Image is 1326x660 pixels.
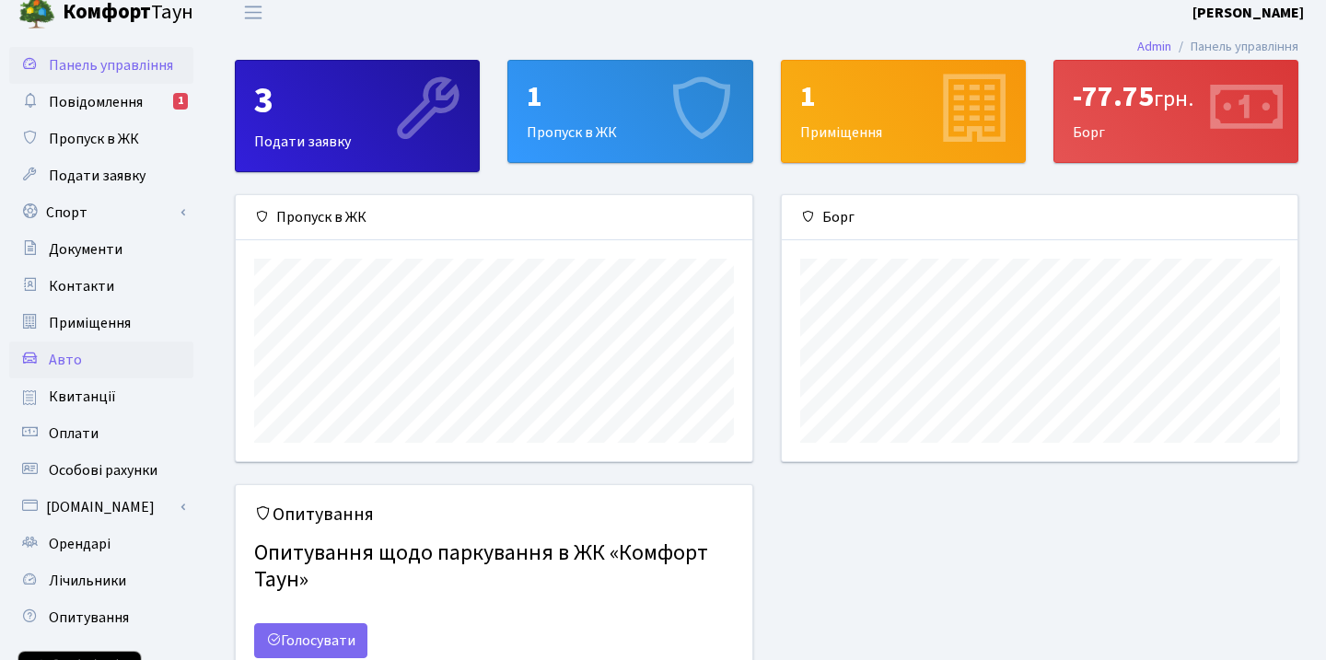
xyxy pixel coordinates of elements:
[49,350,82,370] span: Авто
[49,534,110,554] span: Орендарі
[254,623,367,658] a: Голосувати
[9,47,193,84] a: Панель управління
[781,60,1026,163] a: 1Приміщення
[1192,2,1304,24] a: [PERSON_NAME]
[49,129,139,149] span: Пропуск в ЖК
[49,313,131,333] span: Приміщення
[782,195,1298,240] div: Борг
[9,194,193,231] a: Спорт
[9,268,193,305] a: Контакти
[508,61,751,162] div: Пропуск в ЖК
[1110,28,1326,66] nav: breadcrumb
[9,415,193,452] a: Оплати
[49,239,122,260] span: Документи
[9,84,193,121] a: Повідомлення1
[9,157,193,194] a: Подати заявку
[254,533,734,601] h4: Опитування щодо паркування в ЖК «Комфорт Таун»
[236,61,479,171] div: Подати заявку
[1171,37,1298,57] li: Панель управління
[507,60,752,163] a: 1Пропуск в ЖК
[1073,79,1279,114] div: -77.75
[49,92,143,112] span: Повідомлення
[49,166,145,186] span: Подати заявку
[254,79,460,123] div: 3
[49,387,116,407] span: Квитанції
[1154,83,1193,115] span: грн.
[236,195,752,240] div: Пропуск в ЖК
[49,571,126,591] span: Лічильники
[782,61,1025,162] div: Приміщення
[9,599,193,636] a: Опитування
[49,55,173,75] span: Панель управління
[800,79,1006,114] div: 1
[9,562,193,599] a: Лічильники
[9,305,193,342] a: Приміщення
[9,121,193,157] a: Пропуск в ЖК
[9,231,193,268] a: Документи
[527,79,733,114] div: 1
[9,342,193,378] a: Авто
[1137,37,1171,56] a: Admin
[49,276,114,296] span: Контакти
[254,504,734,526] h5: Опитування
[49,423,99,444] span: Оплати
[9,526,193,562] a: Орендарі
[235,60,480,172] a: 3Подати заявку
[49,608,129,628] span: Опитування
[9,489,193,526] a: [DOMAIN_NAME]
[9,378,193,415] a: Квитанції
[49,460,157,481] span: Особові рахунки
[1054,61,1297,162] div: Борг
[1192,3,1304,23] b: [PERSON_NAME]
[173,93,188,110] div: 1
[9,452,193,489] a: Особові рахунки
